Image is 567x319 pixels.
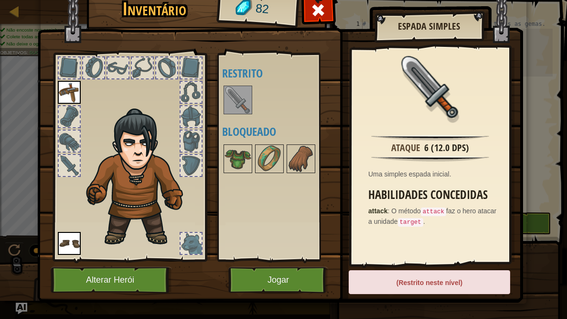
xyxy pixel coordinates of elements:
[228,267,328,293] button: Jogar
[421,208,446,216] code: attack
[225,87,251,113] img: portrait.png
[391,141,420,155] div: Ataque
[51,267,172,293] button: Alterar Herói
[58,81,81,104] img: portrait.png
[371,135,489,141] img: hr.png
[387,207,391,215] span: :
[371,156,489,162] img: hr.png
[349,270,510,294] div: (Restrito neste nível)
[256,145,283,172] img: portrait.png
[384,21,474,32] h2: Espada Simples
[222,67,335,79] h4: Restrito
[58,232,81,255] img: portrait.png
[398,218,423,227] code: target
[222,125,335,138] h4: Bloqueado
[368,188,497,201] h3: Habilidades Concedidas
[82,108,199,247] img: hair_2.png
[368,169,497,179] div: Uma simples espada inicial.
[368,207,387,215] strong: attack
[368,207,496,225] span: O método faz o hero atacar a unidade .
[424,141,469,155] div: 6 (12.0 DPS)
[399,56,461,118] img: portrait.png
[288,145,314,172] img: portrait.png
[225,145,251,172] img: portrait.png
